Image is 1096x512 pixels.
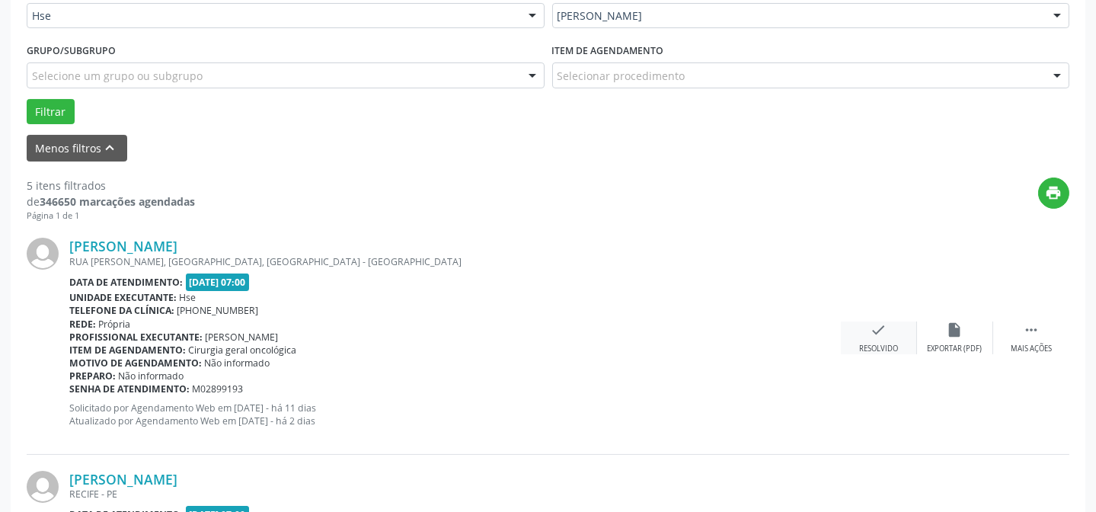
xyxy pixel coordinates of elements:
i: print [1046,184,1062,201]
b: Profissional executante: [69,331,203,344]
span: Selecionar procedimento [558,68,685,84]
p: Solicitado por Agendamento Web em [DATE] - há 11 dias Atualizado por Agendamento Web em [DATE] - ... [69,402,841,427]
span: [DATE] 07:00 [186,274,250,291]
div: Mais ações [1011,344,1052,354]
b: Senha de atendimento: [69,382,190,395]
span: Não informado [119,370,184,382]
span: Hse [32,8,513,24]
a: [PERSON_NAME] [69,238,177,254]
b: Motivo de agendamento: [69,357,202,370]
span: M02899193 [193,382,244,395]
span: [PERSON_NAME] [206,331,279,344]
b: Preparo: [69,370,116,382]
span: [PERSON_NAME] [558,8,1039,24]
span: Própria [99,318,131,331]
span: Cirurgia geral oncológica [189,344,297,357]
span: Não informado [205,357,270,370]
b: Item de agendamento: [69,344,186,357]
i: insert_drive_file [947,322,963,338]
b: Data de atendimento: [69,276,183,289]
div: de [27,194,195,210]
span: Hse [180,291,197,304]
b: Telefone da clínica: [69,304,174,317]
button: Menos filtroskeyboard_arrow_up [27,135,127,162]
img: img [27,471,59,503]
b: Unidade executante: [69,291,177,304]
label: Grupo/Subgrupo [27,39,116,62]
i: keyboard_arrow_up [102,139,119,156]
a: [PERSON_NAME] [69,471,177,488]
button: print [1038,178,1069,209]
strong: 346650 marcações agendadas [40,194,195,209]
i: check [871,322,887,338]
div: RUA [PERSON_NAME], [GEOGRAPHIC_DATA], [GEOGRAPHIC_DATA] - [GEOGRAPHIC_DATA] [69,255,841,268]
span: [PHONE_NUMBER] [177,304,259,317]
div: 5 itens filtrados [27,178,195,194]
button: Filtrar [27,99,75,125]
i:  [1023,322,1040,338]
div: Exportar (PDF) [928,344,983,354]
div: Resolvido [859,344,898,354]
b: Rede: [69,318,96,331]
div: Página 1 de 1 [27,210,195,222]
img: img [27,238,59,270]
span: Selecione um grupo ou subgrupo [32,68,203,84]
label: Item de agendamento [552,39,664,62]
div: RECIFE - PE [69,488,841,501]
